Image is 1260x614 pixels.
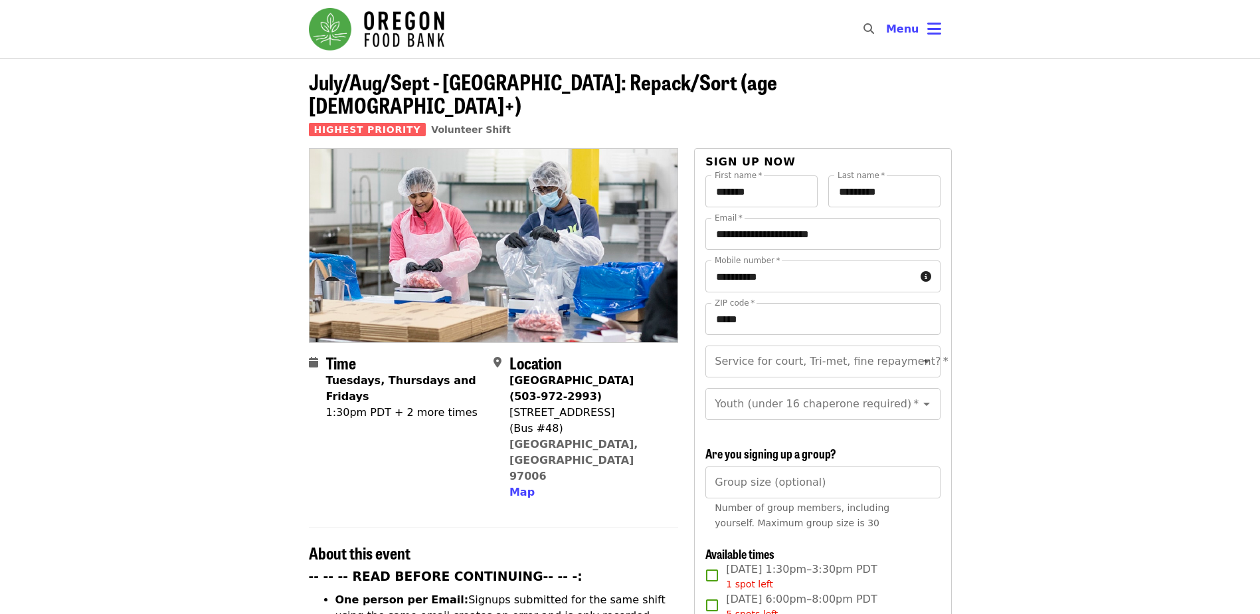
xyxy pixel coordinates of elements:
button: Toggle account menu [875,13,952,45]
div: (Bus #48) [509,421,668,437]
i: search icon [863,23,874,35]
span: July/Aug/Sept - [GEOGRAPHIC_DATA]: Repack/Sort (age [DEMOGRAPHIC_DATA]+) [309,66,777,120]
label: Last name [838,171,885,179]
span: Time [326,351,356,374]
span: Sign up now [705,155,796,168]
span: Highest Priority [309,123,426,136]
span: 1 spot left [726,579,773,589]
img: Oregon Food Bank - Home [309,8,444,51]
i: bars icon [927,19,941,39]
span: Menu [886,23,919,35]
i: calendar icon [309,356,318,369]
input: Search [882,13,893,45]
strong: [GEOGRAPHIC_DATA] (503-972-2993) [509,374,634,403]
label: First name [715,171,763,179]
img: July/Aug/Sept - Beaverton: Repack/Sort (age 10+) organized by Oregon Food Bank [310,149,678,342]
div: 1:30pm PDT + 2 more times [326,405,483,421]
input: Email [705,218,940,250]
span: About this event [309,541,410,564]
button: Map [509,484,535,500]
span: Number of group members, including yourself. Maximum group size is 30 [715,502,889,528]
button: Open [917,395,936,413]
span: Map [509,486,535,498]
label: ZIP code [715,299,755,307]
input: Mobile number [705,260,915,292]
label: Email [715,214,743,222]
span: Location [509,351,562,374]
strong: -- -- -- READ BEFORE CONTINUING-- -- -: [309,569,583,583]
strong: One person per Email: [335,593,469,606]
input: ZIP code [705,303,940,335]
button: Open [917,352,936,371]
input: [object Object] [705,466,940,498]
span: Are you signing up a group? [705,445,836,462]
span: [DATE] 1:30pm–3:30pm PDT [726,562,877,591]
input: First name [705,175,818,207]
div: [STREET_ADDRESS] [509,405,668,421]
label: Mobile number [715,256,780,264]
i: map-marker-alt icon [494,356,501,369]
strong: Tuesdays, Thursdays and Fridays [326,374,476,403]
span: Available times [705,545,774,562]
a: Volunteer Shift [431,124,511,135]
input: Last name [828,175,941,207]
i: circle-info icon [921,270,931,283]
a: [GEOGRAPHIC_DATA], [GEOGRAPHIC_DATA] 97006 [509,438,638,482]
